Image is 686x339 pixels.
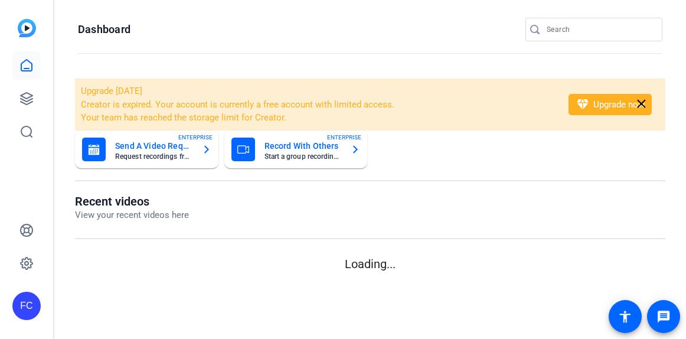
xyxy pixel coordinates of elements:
[547,22,653,37] input: Search
[115,153,192,160] mat-card-subtitle: Request recordings from anyone, anywhere
[634,97,649,112] mat-icon: close
[576,97,590,112] mat-icon: diamond
[81,98,553,112] li: Creator is expired. Your account is currently a free account with limited access.
[178,133,213,142] span: ENTERPRISE
[12,292,41,320] div: FC
[78,22,130,37] h1: Dashboard
[75,208,189,222] p: View your recent videos here
[264,153,342,160] mat-card-subtitle: Start a group recording session
[656,309,671,324] mat-icon: message
[327,133,361,142] span: ENTERPRISE
[569,94,652,115] button: Upgrade now
[224,131,368,168] button: Record With OthersStart a group recording sessionENTERPRISE
[18,19,36,37] img: blue-gradient.svg
[81,111,553,125] li: Your team has reached the storage limit for Creator.
[75,194,189,208] h1: Recent videos
[618,309,632,324] mat-icon: accessibility
[75,131,218,168] button: Send A Video RequestRequest recordings from anyone, anywhereENTERPRISE
[81,86,142,96] span: Upgrade [DATE]
[115,139,192,153] mat-card-title: Send A Video Request
[264,139,342,153] mat-card-title: Record With Others
[75,255,665,273] p: Loading...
